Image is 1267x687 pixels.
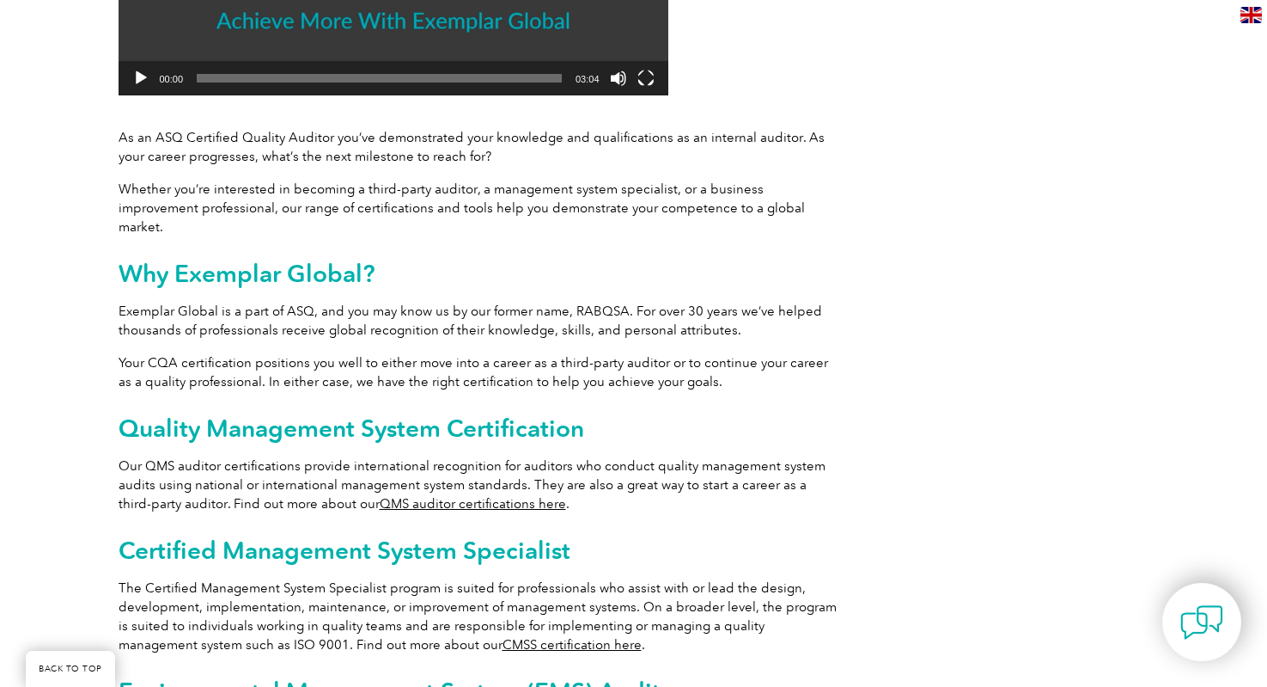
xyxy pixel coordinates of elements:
[119,457,840,513] p: Our QMS auditor certifications provide international recognition for auditors who conduct quality...
[119,260,840,287] h2: Why Exemplar Global?
[119,302,840,340] p: Exemplar Global is a part of ASQ, and you may know us by our former name, RABQSA. For over 30 yea...
[160,74,184,84] span: 00:00
[119,353,840,391] p: Your CQA certification positions you well to either move into a career as a third-party auditor o...
[119,414,840,442] h2: Quality Management System Certification
[119,128,840,166] p: As an ASQ Certified Quality Auditor you’ve demonstrated your knowledge and qualifications as an i...
[26,651,115,687] a: BACK TO TOP
[119,537,840,564] h2: Certified Management System Specialist
[132,70,149,87] button: Play
[380,496,566,512] a: QMS auditor certifications here
[1240,7,1262,23] img: en
[197,74,562,83] span: Time Slider
[1180,601,1223,644] img: contact-chat.png
[119,579,840,654] p: The Certified Management System Specialist program is suited for professionals who assist with or...
[637,70,655,87] button: Fullscreen
[503,637,642,653] a: CMSS certification here
[610,70,627,87] button: Mute
[576,74,600,84] span: 03:04
[119,180,840,236] p: Whether you’re interested in becoming a third-party auditor, a management system specialist, or a...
